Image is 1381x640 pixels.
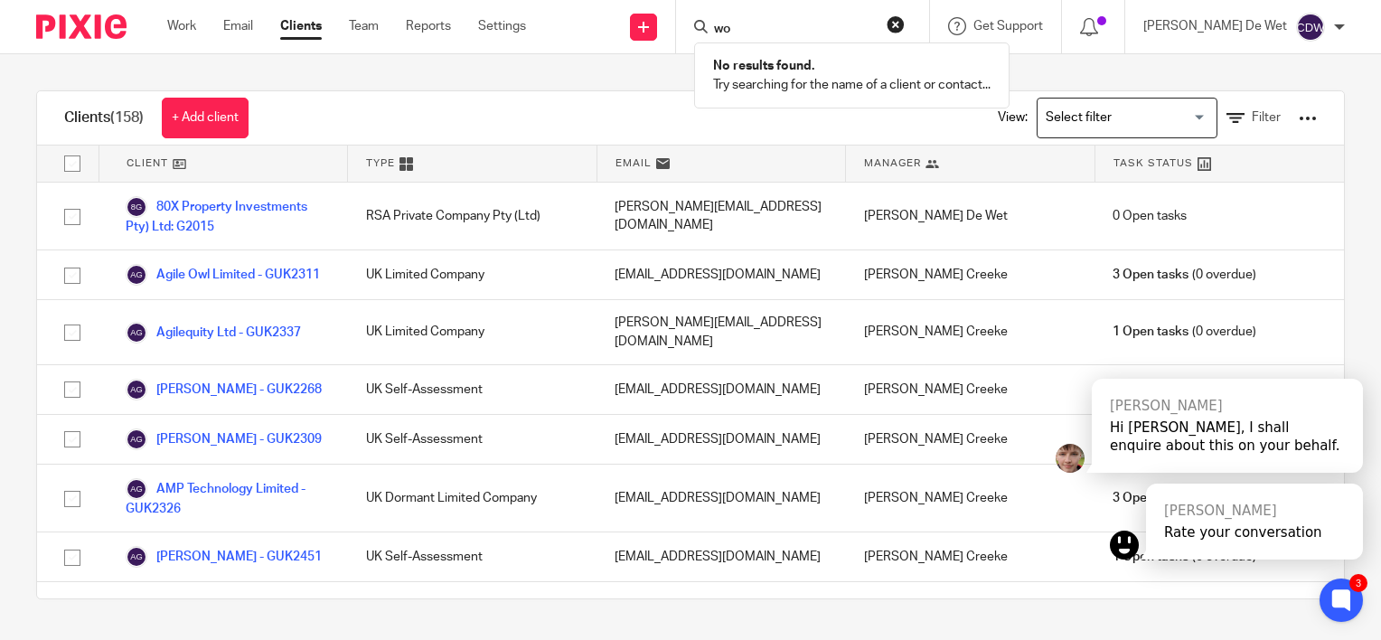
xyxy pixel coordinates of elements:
[406,17,451,35] a: Reports
[280,17,322,35] a: Clients
[126,264,320,286] a: Agile Owl Limited - GUK2311
[597,250,846,299] div: [EMAIL_ADDRESS][DOMAIN_NAME]
[864,155,921,171] span: Manager
[971,91,1317,145] div: View:
[846,465,1095,532] div: [PERSON_NAME] Creeke
[846,365,1095,414] div: [PERSON_NAME] Creeke
[1252,111,1281,124] span: Filter
[478,17,526,35] a: Settings
[846,415,1095,464] div: [PERSON_NAME] Creeke
[126,546,147,568] img: svg%3E
[597,465,846,532] div: [EMAIL_ADDRESS][DOMAIN_NAME]
[126,478,147,500] img: svg%3E
[1143,17,1287,35] p: [PERSON_NAME] De Wet
[597,365,846,414] div: [EMAIL_ADDRESS][DOMAIN_NAME]
[348,183,597,249] div: RSA Private Company Pty (Ltd)
[1113,266,1255,284] span: (0 overdue)
[167,17,196,35] a: Work
[223,17,253,35] a: Email
[127,155,168,171] span: Client
[712,22,875,38] input: Search
[846,250,1095,299] div: [PERSON_NAME] Creeke
[110,110,144,125] span: (158)
[349,17,379,35] a: Team
[126,264,147,286] img: svg%3E
[366,155,395,171] span: Type
[1110,419,1345,455] div: Hi [PERSON_NAME], I shall enquire about this on your behalf.
[64,108,144,127] h1: Clients
[348,250,597,299] div: UK Limited Company
[1056,444,1085,473] img: Chy10dY5LEHvj3TC4UfDpNBP8wd5IkGYgqMBIwt0Bvokvgbo6HzD3csUxYwJb3u3T6n1DKehDzt.jpg
[887,15,905,33] button: Clear
[126,428,322,450] a: [PERSON_NAME] - GUK2309
[126,322,147,344] img: svg%3E
[973,20,1043,33] span: Get Support
[597,415,846,464] div: [EMAIL_ADDRESS][DOMAIN_NAME]
[846,183,1095,249] div: [PERSON_NAME] De Wet
[126,196,330,236] a: 80X Property Investments Pty) Ltd: G2015
[348,532,597,581] div: UK Self-Assessment
[348,415,597,464] div: UK Self-Assessment
[1164,523,1345,541] div: Rate your conversation
[126,322,301,344] a: Agilequity Ltd - GUK2337
[597,183,846,249] div: [PERSON_NAME][EMAIL_ADDRESS][DOMAIN_NAME]
[1039,102,1207,134] input: Search for option
[162,98,249,138] a: + Add client
[348,465,597,532] div: UK Dormant Limited Company
[597,532,846,581] div: [EMAIL_ADDRESS][DOMAIN_NAME]
[126,379,147,400] img: svg%3E
[1113,155,1193,171] span: Task Status
[36,14,127,39] img: Pixie
[1113,323,1255,341] span: (0 overdue)
[1113,266,1188,284] span: 3 Open tasks
[126,196,147,218] img: svg%3E
[1110,397,1345,415] div: [PERSON_NAME]
[348,365,597,414] div: UK Self-Assessment
[1113,207,1187,225] span: 0 Open tasks
[597,300,846,364] div: [PERSON_NAME][EMAIL_ADDRESS][DOMAIN_NAME]
[126,478,330,518] a: AMP Technology Limited - GUK2326
[126,428,147,450] img: svg%3E
[1113,323,1188,341] span: 1 Open tasks
[126,379,322,400] a: [PERSON_NAME] - GUK2268
[1349,574,1367,592] div: 3
[1110,531,1139,560] img: kai.png
[1296,13,1325,42] img: svg%3E
[55,146,89,181] input: Select all
[615,155,652,171] span: Email
[846,300,1095,364] div: [PERSON_NAME] Creeke
[846,532,1095,581] div: [PERSON_NAME] Creeke
[1037,98,1217,138] div: Search for option
[1164,502,1345,520] div: [PERSON_NAME]
[126,546,322,568] a: [PERSON_NAME] - GUK2451
[348,300,597,364] div: UK Limited Company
